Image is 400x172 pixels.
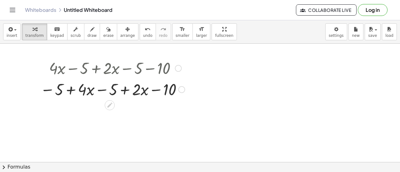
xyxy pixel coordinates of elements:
span: transform [25,33,44,38]
button: undoundo [140,23,156,40]
span: larger [196,33,207,38]
i: format_size [179,26,185,33]
button: format_sizelarger [192,23,210,40]
span: load [385,33,393,38]
button: erase [100,23,117,40]
button: save [365,23,381,40]
button: insert [3,23,21,40]
button: new [348,23,363,40]
span: arrange [120,33,135,38]
button: redoredo [156,23,171,40]
span: redo [159,33,167,38]
span: fullscreen [215,33,233,38]
span: settings [329,33,344,38]
span: smaller [176,33,189,38]
button: Collaborate Live [296,4,357,16]
button: draw [84,23,100,40]
span: Collaborate Live [301,7,351,13]
span: undo [143,33,152,38]
button: arrange [117,23,138,40]
button: load [382,23,397,40]
button: scrub [67,23,84,40]
span: erase [103,33,113,38]
i: keyboard [54,26,60,33]
span: save [368,33,377,38]
span: scrub [71,33,81,38]
span: insert [7,33,17,38]
button: keyboardkeypad [47,23,67,40]
button: format_sizesmaller [172,23,193,40]
span: new [352,33,360,38]
button: transform [22,23,47,40]
i: format_size [198,26,204,33]
a: Whiteboards [25,7,56,13]
button: Log in [358,4,387,16]
i: redo [160,26,166,33]
span: keypad [50,33,64,38]
button: fullscreen [212,23,237,40]
div: Edit math [105,100,115,110]
i: undo [145,26,151,33]
button: Toggle navigation [7,5,17,15]
span: draw [87,33,97,38]
button: settings [325,23,347,40]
